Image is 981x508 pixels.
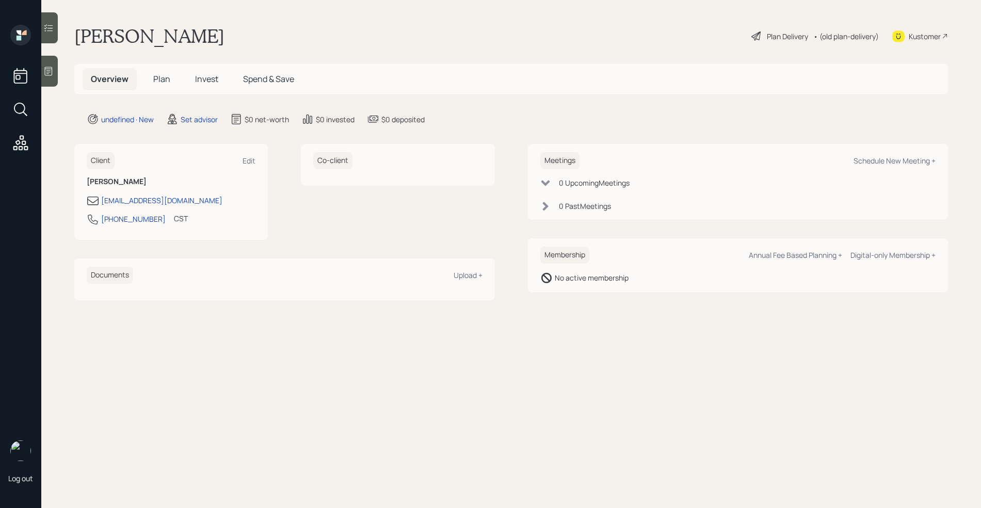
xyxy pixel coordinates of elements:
img: retirable_logo.png [10,440,31,461]
span: Spend & Save [243,73,294,85]
div: Kustomer [909,31,941,42]
div: CST [174,213,188,224]
h6: Membership [540,247,589,264]
div: 0 Past Meeting s [559,201,611,211]
span: Plan [153,73,170,85]
div: $0 deposited [381,114,425,125]
div: [PHONE_NUMBER] [101,214,166,224]
div: Upload + [454,270,483,280]
div: Schedule New Meeting + [854,156,936,166]
div: undefined · New [101,114,154,125]
div: $0 net-worth [245,114,289,125]
span: Invest [195,73,218,85]
div: [EMAIL_ADDRESS][DOMAIN_NAME] [101,195,222,206]
span: Overview [91,73,128,85]
div: Edit [243,156,255,166]
h6: Client [87,152,115,169]
div: Plan Delivery [767,31,808,42]
div: Annual Fee Based Planning + [749,250,842,260]
div: No active membership [555,272,629,283]
h1: [PERSON_NAME] [74,25,224,47]
h6: Meetings [540,152,580,169]
div: Digital-only Membership + [850,250,936,260]
div: 0 Upcoming Meeting s [559,177,630,188]
div: Log out [8,473,33,483]
div: Set advisor [181,114,218,125]
h6: Documents [87,267,133,284]
h6: Co-client [313,152,352,169]
h6: [PERSON_NAME] [87,177,255,186]
div: • (old plan-delivery) [813,31,879,42]
div: $0 invested [316,114,355,125]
